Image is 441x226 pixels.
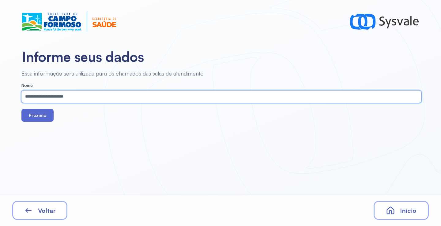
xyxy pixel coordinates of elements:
[22,48,419,65] h2: Informe seus dados
[21,83,33,88] span: Nome
[21,70,440,77] div: Essa informação será utilizada para os chamados das salas de atendimento
[22,11,116,32] img: Logotipo do estabelecimento
[21,109,54,122] button: Próximo
[350,11,419,32] img: logo-sysvale.svg
[38,207,56,214] span: Voltar
[400,207,416,214] span: Início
